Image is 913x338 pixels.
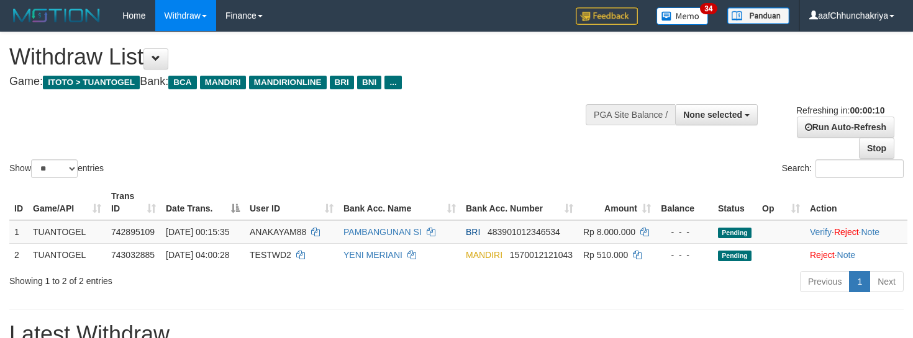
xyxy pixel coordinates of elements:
th: Game/API: activate to sort column ascending [28,185,106,220]
div: - - - [661,226,708,238]
td: · [805,243,907,266]
span: MANDIRI [200,76,246,89]
span: MANDIRIONLINE [249,76,327,89]
span: 742895109 [111,227,155,237]
span: 34 [700,3,717,14]
span: Refreshing in: [796,105,884,115]
span: BRI [466,227,480,237]
a: Run Auto-Refresh [797,117,894,138]
label: Search: [782,159,904,178]
td: TUANTOGEL [28,243,106,266]
span: MANDIRI [466,250,502,260]
span: TESTWD2 [250,250,291,260]
a: Note [837,250,856,260]
div: - - - [661,249,708,261]
span: [DATE] 04:00:28 [166,250,229,260]
a: YENI MERIANI [343,250,402,260]
select: Showentries [31,159,78,178]
a: Note [861,227,879,237]
a: Next [870,271,904,292]
span: BNI [357,76,381,89]
img: panduan.png [727,7,789,24]
span: ... [384,76,401,89]
td: 1 [9,220,28,244]
span: Rp 8.000.000 [583,227,635,237]
span: Copy 1570012121043 to clipboard [510,250,573,260]
th: Status [713,185,757,220]
th: Bank Acc. Name: activate to sort column ascending [338,185,461,220]
td: · · [805,220,907,244]
span: Copy 483901012346534 to clipboard [488,227,560,237]
a: Previous [800,271,850,292]
img: Button%20Memo.svg [656,7,709,25]
th: Op: activate to sort column ascending [757,185,805,220]
span: Rp 510.000 [583,250,628,260]
h4: Game: Bank: [9,76,596,88]
input: Search: [815,159,904,178]
a: Reject [810,250,835,260]
th: Balance [656,185,713,220]
th: User ID: activate to sort column ascending [245,185,338,220]
img: Feedback.jpg [576,7,638,25]
th: ID [9,185,28,220]
th: Amount: activate to sort column ascending [578,185,656,220]
label: Show entries [9,159,104,178]
td: TUANTOGEL [28,220,106,244]
span: Pending [718,251,752,261]
img: MOTION_logo.png [9,6,104,25]
span: BRI [330,76,354,89]
a: 1 [849,271,870,292]
span: Pending [718,228,752,238]
a: Reject [834,227,859,237]
h1: Withdraw List [9,45,596,69]
span: ANAKAYAM88 [250,227,306,237]
span: 743032885 [111,250,155,260]
span: ITOTO > TUANTOGEL [43,76,140,89]
td: 2 [9,243,28,266]
a: Verify [810,227,832,237]
button: None selected [675,104,758,125]
div: Showing 1 to 2 of 2 entries [9,270,371,287]
span: None selected [683,110,742,120]
th: Action [805,185,907,220]
div: PGA Site Balance / [586,104,675,125]
a: PAMBANGUNAN SI [343,227,422,237]
span: BCA [168,76,196,89]
a: Stop [859,138,894,159]
th: Date Trans.: activate to sort column descending [161,185,245,220]
span: [DATE] 00:15:35 [166,227,229,237]
th: Trans ID: activate to sort column ascending [106,185,161,220]
th: Bank Acc. Number: activate to sort column ascending [461,185,578,220]
strong: 00:00:10 [850,105,884,115]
